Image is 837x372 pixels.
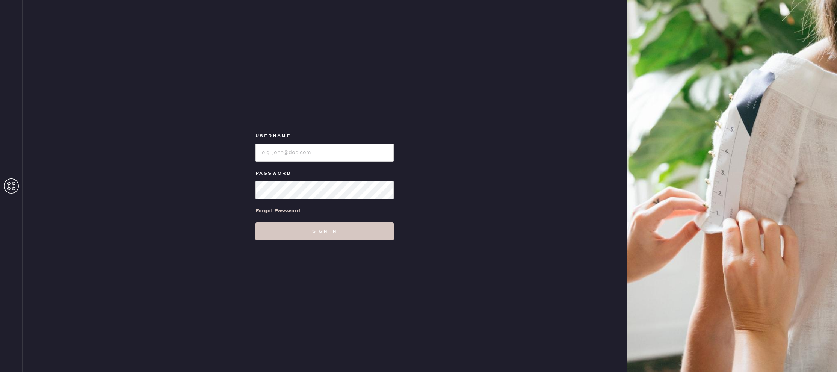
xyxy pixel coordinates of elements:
[255,132,394,141] label: Username
[255,222,394,240] button: Sign in
[255,199,300,222] a: Forgot Password
[255,207,300,215] div: Forgot Password
[255,144,394,162] input: e.g. john@doe.com
[255,169,394,178] label: Password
